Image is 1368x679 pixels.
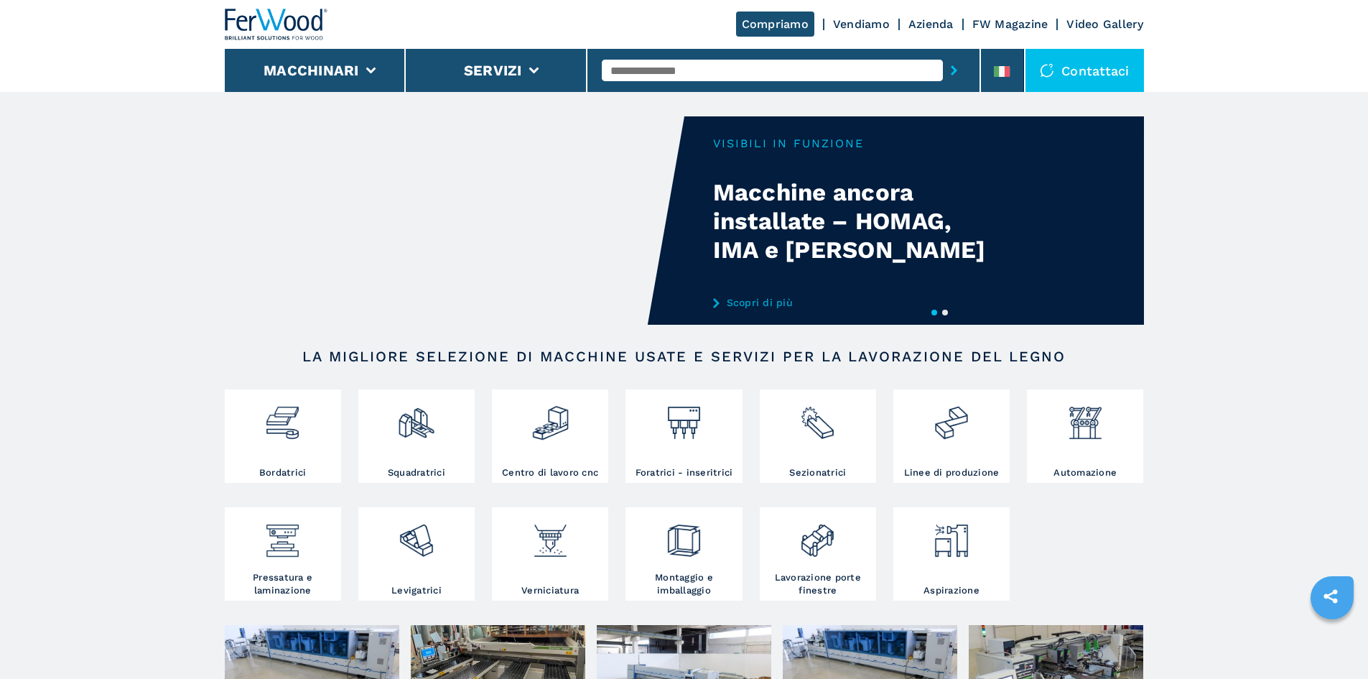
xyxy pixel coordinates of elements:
[629,571,738,597] h3: Montaggio e imballaggio
[225,389,341,483] a: Bordatrici
[713,297,995,308] a: Scopri di più
[228,571,338,597] h3: Pressatura e laminazione
[264,62,359,79] button: Macchinari
[225,116,684,325] video: Your browser does not support the video tag.
[799,511,837,560] img: lavorazione_porte_finestre_2.png
[531,393,569,442] img: centro_di_lavoro_cnc_2.png
[259,466,307,479] h3: Bordatrici
[1313,578,1349,614] a: sharethis
[1066,393,1104,442] img: automazione.png
[397,511,435,560] img: levigatrici_2.png
[1307,614,1357,668] iframe: Chat
[502,466,598,479] h3: Centro di lavoro cnc
[264,511,302,560] img: pressa-strettoia.png
[388,466,445,479] h3: Squadratrici
[225,9,328,40] img: Ferwood
[358,389,475,483] a: Squadratrici
[799,393,837,442] img: sezionatrici_2.png
[358,507,475,601] a: Levigatrici
[1066,17,1143,31] a: Video Gallery
[521,584,579,597] h3: Verniciatura
[943,54,965,87] button: submit-button
[932,511,970,560] img: aspirazione_1.png
[492,507,608,601] a: Verniciatura
[397,393,435,442] img: squadratrici_2.png
[391,584,442,597] h3: Levigatrici
[931,310,937,315] button: 1
[923,584,980,597] h3: Aspirazione
[531,511,569,560] img: verniciatura_1.png
[908,17,954,31] a: Azienda
[665,511,703,560] img: montaggio_imballaggio_2.png
[789,466,846,479] h3: Sezionatrici
[932,393,970,442] img: linee_di_produzione_2.png
[492,389,608,483] a: Centro di lavoro cnc
[665,393,703,442] img: foratrici_inseritrici_2.png
[1027,389,1143,483] a: Automazione
[736,11,814,37] a: Compriamo
[625,389,742,483] a: Foratrici - inseritrici
[1053,466,1117,479] h3: Automazione
[833,17,890,31] a: Vendiamo
[1040,63,1054,78] img: Contattaci
[760,507,876,601] a: Lavorazione porte finestre
[464,62,522,79] button: Servizi
[760,389,876,483] a: Sezionatrici
[893,389,1010,483] a: Linee di produzione
[763,571,873,597] h3: Lavorazione porte finestre
[972,17,1048,31] a: FW Magazine
[264,393,302,442] img: bordatrici_1.png
[225,507,341,601] a: Pressatura e laminazione
[942,310,948,315] button: 2
[271,348,1098,365] h2: LA MIGLIORE SELEZIONE DI MACCHINE USATE E SERVIZI PER LA LAVORAZIONE DEL LEGNO
[1025,49,1144,92] div: Contattaci
[636,466,733,479] h3: Foratrici - inseritrici
[625,507,742,601] a: Montaggio e imballaggio
[904,466,1000,479] h3: Linee di produzione
[893,507,1010,601] a: Aspirazione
